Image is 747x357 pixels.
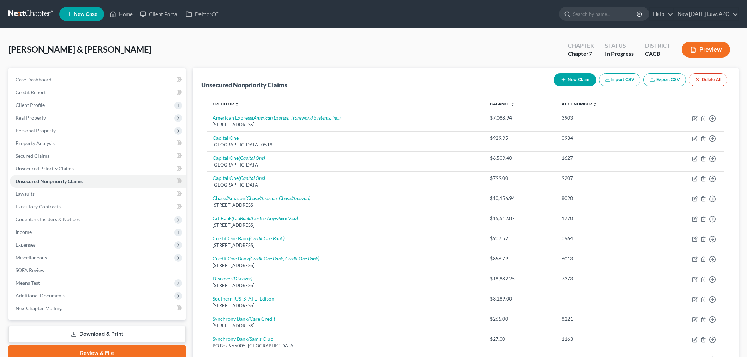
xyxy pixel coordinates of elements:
a: Case Dashboard [10,73,186,86]
a: Lawsuits [10,188,186,200]
i: unfold_more [510,102,515,107]
div: [GEOGRAPHIC_DATA] [213,162,479,168]
div: 0934 [562,134,643,141]
div: CACB [645,50,670,58]
span: Secured Claims [16,153,49,159]
a: Secured Claims [10,150,186,162]
span: New Case [74,12,97,17]
span: Executory Contracts [16,204,61,210]
div: $18,882.25 [490,275,550,282]
i: (Capital One) [239,155,265,161]
iframe: Intercom live chat [723,333,740,350]
a: Credit One Bank(Credit One Bank, Credit One Bank) [213,255,319,261]
a: Unsecured Priority Claims [10,162,186,175]
i: (Discover) [232,276,252,282]
div: 3903 [562,114,643,121]
div: 1163 [562,335,643,343]
span: Credit Report [16,89,46,95]
button: New Claim [554,73,596,86]
a: Executory Contracts [10,200,186,213]
a: Help [650,8,673,20]
span: Case Dashboard [16,77,52,83]
a: Creditor unfold_more [213,101,239,107]
span: Client Profile [16,102,45,108]
a: Capital One(Capital One) [213,155,265,161]
div: $27.00 [490,335,550,343]
i: (Chase/Amazon, Chase/Amazon) [245,195,310,201]
div: [STREET_ADDRESS] [213,222,479,229]
input: Search by name... [573,7,638,20]
div: 0964 [562,235,643,242]
span: Real Property [16,115,46,121]
span: [PERSON_NAME] & [PERSON_NAME] [8,44,151,54]
span: 7 [589,50,592,57]
div: $7,088.94 [490,114,550,121]
div: [STREET_ADDRESS] [213,322,479,329]
i: (American Express, Transworld Systems, Inc.) [252,115,341,121]
a: DebtorCC [182,8,222,20]
div: Status [605,42,634,50]
span: Property Analysis [16,140,55,146]
div: $907.52 [490,235,550,242]
a: SOFA Review [10,264,186,277]
a: Synchrony Bank/Care Credit [213,316,275,322]
div: [STREET_ADDRESS] [213,121,479,128]
div: Chapter [568,50,594,58]
span: Codebtors Insiders & Notices [16,216,80,222]
button: Preview [682,42,730,58]
a: Capital One [213,135,239,141]
i: (Credit One Bank) [249,235,285,241]
a: CitiBank(CitiBank/Costco Anywhere Visa) [213,215,298,221]
span: Unsecured Nonpriority Claims [16,178,83,184]
span: Means Test [16,280,40,286]
a: Download & Print [8,326,186,343]
div: [STREET_ADDRESS] [213,202,479,208]
div: [STREET_ADDRESS] [213,242,479,249]
div: [GEOGRAPHIC_DATA] [213,182,479,188]
a: Chase/Amazon(Chase/Amazon, Chase/Amazon) [213,195,310,201]
a: NextChapter Mailing [10,302,186,315]
div: [STREET_ADDRESS] [213,262,479,269]
i: (CitiBank/Costco Anywhere Visa) [232,215,298,221]
div: District [645,42,670,50]
a: Client Portal [136,8,182,20]
a: Unsecured Nonpriority Claims [10,175,186,188]
div: $6,509.40 [490,155,550,162]
button: Import CSV [599,73,640,86]
a: Capital One(Capital One) [213,175,265,181]
div: $929.95 [490,134,550,141]
div: Chapter [568,42,594,50]
span: Miscellaneous [16,254,47,260]
div: Unsecured Nonpriority Claims [201,81,287,89]
div: PO Box 965005, [GEOGRAPHIC_DATA] [213,343,479,349]
a: Property Analysis [10,137,186,150]
span: Lawsuits [16,191,35,197]
div: [GEOGRAPHIC_DATA]-0519 [213,141,479,148]
span: NextChapter Mailing [16,305,62,311]
i: (Credit One Bank, Credit One Bank) [249,255,319,261]
div: 1770 [562,215,643,222]
i: unfold_more [235,102,239,107]
div: [STREET_ADDRESS] [213,302,479,309]
span: Personal Property [16,127,56,133]
div: $3,189.00 [490,295,550,302]
div: $10,156.94 [490,195,550,202]
div: $856.79 [490,255,550,262]
a: Synchrony Bank/Sam's Club [213,336,273,342]
span: Unsecured Priority Claims [16,165,74,171]
a: Export CSV [643,73,686,86]
i: (Capital One) [239,175,265,181]
div: 8221 [562,315,643,322]
div: 6013 [562,255,643,262]
a: Discover(Discover) [213,276,252,282]
span: Income [16,229,32,235]
div: $15,512.87 [490,215,550,222]
button: Delete All [689,73,727,86]
div: 9207 [562,175,643,182]
div: In Progress [605,50,634,58]
span: Expenses [16,242,36,248]
span: Additional Documents [16,292,65,298]
a: Balance unfold_more [490,101,515,107]
div: 8020 [562,195,643,202]
div: 7373 [562,275,643,282]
